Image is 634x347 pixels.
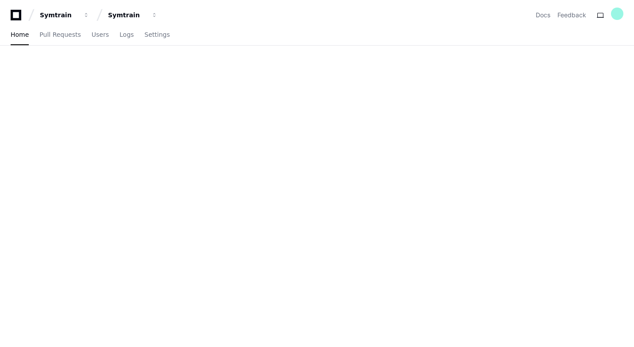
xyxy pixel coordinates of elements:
button: Symtrain [104,7,161,23]
a: Pull Requests [39,25,81,45]
span: Users [92,32,109,37]
div: Symtrain [108,11,146,19]
a: Users [92,25,109,45]
a: Home [11,25,29,45]
div: Symtrain [40,11,78,19]
span: Logs [120,32,134,37]
span: Settings [144,32,170,37]
button: Symtrain [36,7,93,23]
span: Home [11,32,29,37]
span: Pull Requests [39,32,81,37]
button: Feedback [557,11,586,19]
a: Docs [536,11,550,19]
a: Settings [144,25,170,45]
a: Logs [120,25,134,45]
